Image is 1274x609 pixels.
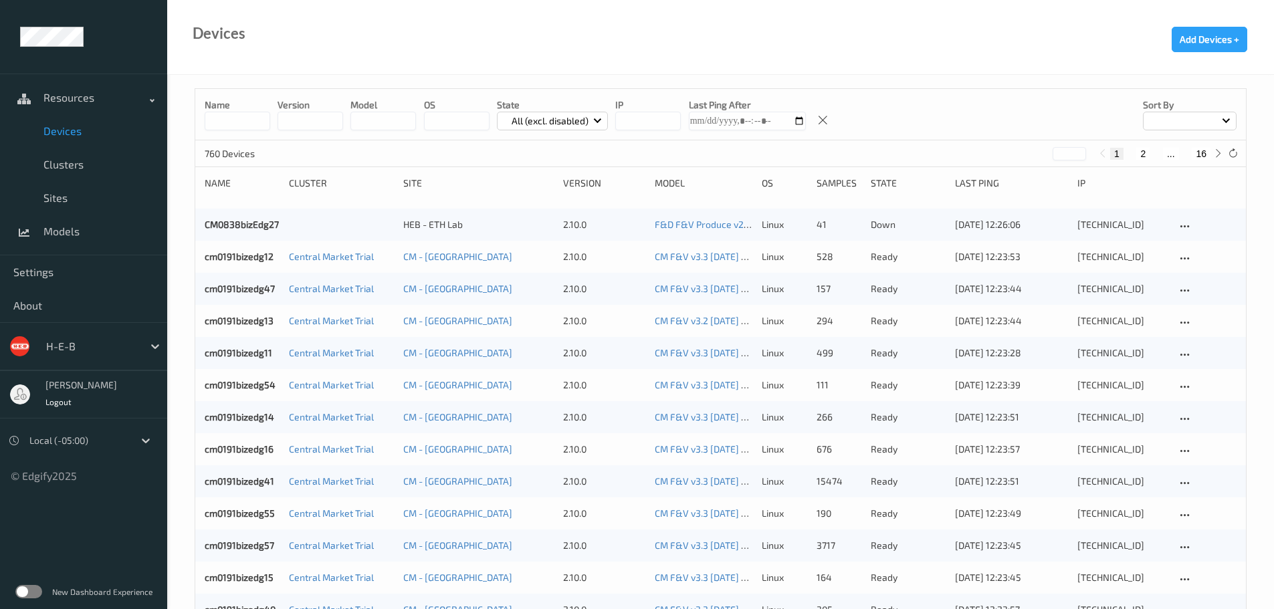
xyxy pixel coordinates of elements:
[955,176,1067,190] div: Last Ping
[403,176,553,190] div: Site
[563,314,645,328] div: 2.10.0
[1192,148,1210,160] button: 16
[1077,218,1168,231] div: [TECHNICAL_ID]
[1077,571,1168,584] div: [TECHNICAL_ID]
[655,347,809,358] a: CM F&V v3.3 [DATE] 20:09 Auto Save
[762,443,807,456] p: linux
[289,475,374,487] a: Central Market Trial
[403,218,553,231] div: HEB - ETH Lab
[563,571,645,584] div: 2.10.0
[817,571,861,584] div: 164
[563,507,645,520] div: 2.10.0
[655,443,809,455] a: CM F&V v3.3 [DATE] 20:09 Auto Save
[1077,475,1168,488] div: [TECHNICAL_ID]
[205,347,272,358] a: cm0191bizedg11
[955,378,1067,392] div: [DATE] 12:23:39
[1077,176,1168,190] div: ip
[871,314,946,328] p: ready
[762,475,807,488] p: linux
[289,507,374,519] a: Central Market Trial
[615,98,681,112] p: IP
[655,411,809,422] a: CM F&V v3.3 [DATE] 20:09 Auto Save
[563,539,645,552] div: 2.10.0
[817,443,861,456] div: 676
[563,250,645,263] div: 2.10.0
[655,176,752,190] div: Model
[507,114,593,128] p: All (excl. disabled)
[205,147,305,160] p: 760 Devices
[871,176,946,190] div: State
[655,539,809,551] a: CM F&V v3.3 [DATE] 20:09 Auto Save
[817,539,861,552] div: 3717
[205,283,275,294] a: cm0191bizedg47
[762,282,807,295] p: linux
[817,282,861,295] div: 157
[289,379,374,390] a: Central Market Trial
[289,572,374,583] a: Central Market Trial
[871,218,946,231] p: down
[871,571,946,584] p: ready
[762,571,807,584] p: linux
[403,411,512,422] a: CM - [GEOGRAPHIC_DATA]
[689,98,806,112] p: Last Ping After
[563,218,645,231] div: 2.10.0
[403,283,512,294] a: CM - [GEOGRAPHIC_DATA]
[205,176,280,190] div: Name
[817,507,861,520] div: 190
[403,443,512,455] a: CM - [GEOGRAPHIC_DATA]
[1143,98,1237,112] p: Sort by
[955,250,1067,263] div: [DATE] 12:23:53
[762,410,807,424] p: linux
[350,98,416,112] p: model
[205,475,274,487] a: cm0191bizedg41
[289,443,374,455] a: Central Market Trial
[403,251,512,262] a: CM - [GEOGRAPHIC_DATA]
[871,410,946,424] p: ready
[871,507,946,520] p: ready
[205,219,279,230] a: CM0838bizEdg27
[871,443,946,456] p: ready
[205,251,274,262] a: cm0191bizedg12
[955,410,1067,424] div: [DATE] 12:23:51
[817,410,861,424] div: 266
[563,410,645,424] div: 2.10.0
[205,411,274,422] a: cm0191bizedg14
[762,250,807,263] p: linux
[762,218,807,231] p: linux
[817,346,861,360] div: 499
[871,475,946,488] p: ready
[205,379,276,390] a: cm0191bizedg54
[955,443,1067,456] div: [DATE] 12:23:57
[289,539,374,551] a: Central Market Trial
[1077,346,1168,360] div: [TECHNICAL_ID]
[205,572,274,583] a: cm0191bizedg15
[655,315,809,326] a: CM F&V v3.2 [DATE] 20:30 Auto Save
[403,315,512,326] a: CM - [GEOGRAPHIC_DATA]
[655,379,809,390] a: CM F&V v3.3 [DATE] 20:09 Auto Save
[497,98,609,112] p: State
[205,539,274,551] a: cm0191bizedg57
[655,475,809,487] a: CM F&V v3.3 [DATE] 20:09 Auto Save
[403,572,512,583] a: CM - [GEOGRAPHIC_DATA]
[762,346,807,360] p: linux
[403,539,512,551] a: CM - [GEOGRAPHIC_DATA]
[955,282,1067,295] div: [DATE] 12:23:44
[817,176,861,190] div: Samples
[655,251,809,262] a: CM F&V v3.3 [DATE] 20:09 Auto Save
[871,378,946,392] p: ready
[955,507,1067,520] div: [DATE] 12:23:49
[1172,27,1247,52] button: Add Devices +
[1110,148,1124,160] button: 1
[1077,539,1168,552] div: [TECHNICAL_ID]
[403,507,512,519] a: CM - [GEOGRAPHIC_DATA]
[1077,507,1168,520] div: [TECHNICAL_ID]
[1077,378,1168,392] div: [TECHNICAL_ID]
[655,283,809,294] a: CM F&V v3.3 [DATE] 20:09 Auto Save
[563,475,645,488] div: 2.10.0
[817,250,861,263] div: 528
[563,346,645,360] div: 2.10.0
[871,539,946,552] p: ready
[289,176,394,190] div: Cluster
[955,218,1067,231] div: [DATE] 12:26:06
[817,378,861,392] div: 111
